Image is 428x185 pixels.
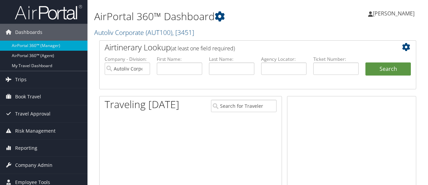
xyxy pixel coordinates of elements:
[105,56,150,62] label: Company - Division:
[146,28,172,37] span: ( AUT100 )
[94,9,312,24] h1: AirPortal 360™ Dashboard
[105,97,179,111] h1: Traveling [DATE]
[15,24,42,41] span: Dashboards
[373,10,415,17] span: [PERSON_NAME]
[15,4,82,20] img: airportal-logo.png
[172,28,194,37] span: , [ 3451 ]
[15,157,52,174] span: Company Admin
[368,3,421,24] a: [PERSON_NAME]
[365,62,411,76] button: Search
[15,123,56,139] span: Risk Management
[171,45,235,52] span: (at least one field required)
[211,100,277,112] input: Search for Traveler
[15,105,50,122] span: Travel Approval
[94,28,194,37] a: Autoliv Corporate
[15,71,27,88] span: Trips
[157,56,202,62] label: First Name:
[261,56,307,62] label: Agency Locator:
[105,42,385,53] h2: Airtinerary Lookup
[15,140,37,156] span: Reporting
[15,88,41,105] span: Book Travel
[209,56,254,62] label: Last Name:
[313,56,359,62] label: Ticket Number:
